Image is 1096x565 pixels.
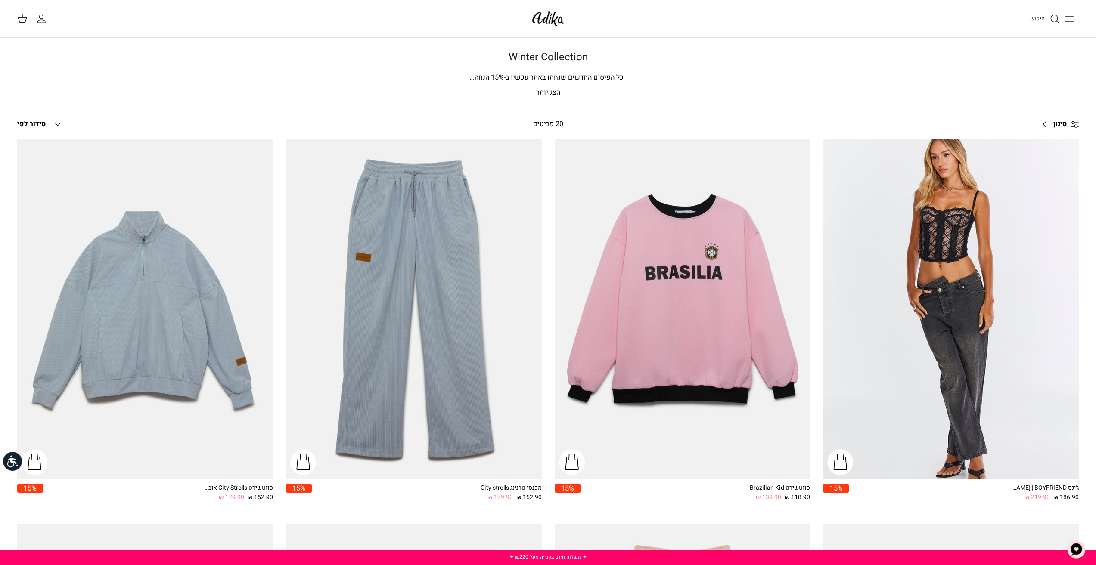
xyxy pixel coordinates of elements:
[17,484,43,493] span: 15%
[17,139,273,480] a: סווטשירט City Strolls אוברסייז
[823,484,849,502] a: 15%
[247,51,850,64] h1: Winter Collection
[17,484,43,502] a: 15%
[504,72,624,83] span: כל הפיסים החדשים שנחתו באתר עכשיו ב-
[248,493,273,502] span: 152.90 ₪
[1060,9,1079,28] button: Toggle menu
[204,484,273,493] div: סווטשירט City Strolls אוברסייז
[741,484,810,493] div: סווטשירט Brazilian Kid
[1030,14,1045,22] span: חיפוש
[581,484,810,502] a: סווטשירט Brazilian Kid 118.90 ₪ 139.90 ₪
[286,484,312,493] span: 15%
[785,493,810,502] span: 118.90 ₪
[468,72,504,83] span: % הנחה.
[312,484,542,502] a: מכנסי טרנינג City strolls 152.90 ₪ 179.90 ₪
[555,484,581,502] a: 15%
[247,87,850,99] p: הצג יותר
[849,484,1079,502] a: ג׳ינס All Or Nothing [PERSON_NAME] | BOYFRIEND 186.90 ₪ 219.90 ₪
[530,9,566,29] img: Adika IL
[286,139,542,480] a: מכנסי טרנינג City strolls
[1053,119,1067,130] span: סינון
[487,493,513,502] span: 179.90 ₪
[43,484,273,502] a: סווטשירט City Strolls אוברסייז 152.90 ₪ 179.90 ₪
[823,139,1079,480] a: ג׳ינס All Or Nothing קריס-קרוס | BOYFRIEND
[17,115,63,134] button: סידור לפי
[1053,493,1079,502] span: 186.90 ₪
[823,484,849,493] span: 15%
[1063,537,1089,562] button: צ'אט
[219,493,244,502] span: 179.90 ₪
[473,484,542,493] div: מכנסי טרנינג City strolls
[1036,114,1079,135] a: סינון
[756,493,781,502] span: 139.90 ₪
[491,72,499,83] span: 15
[1010,484,1079,493] div: ג׳ינס All Or Nothing [PERSON_NAME] | BOYFRIEND
[555,484,581,493] span: 15%
[430,119,666,130] div: 20 פריטים
[1025,493,1050,502] span: 219.90 ₪
[17,119,46,129] span: סידור לפי
[1030,14,1060,24] a: חיפוש
[286,484,312,502] a: 15%
[555,139,810,480] a: סווטשירט Brazilian Kid
[509,553,587,561] a: ✦ משלוח חינם בקנייה מעל ₪220 ✦
[36,14,50,24] a: החשבון שלי
[516,493,542,502] span: 152.90 ₪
